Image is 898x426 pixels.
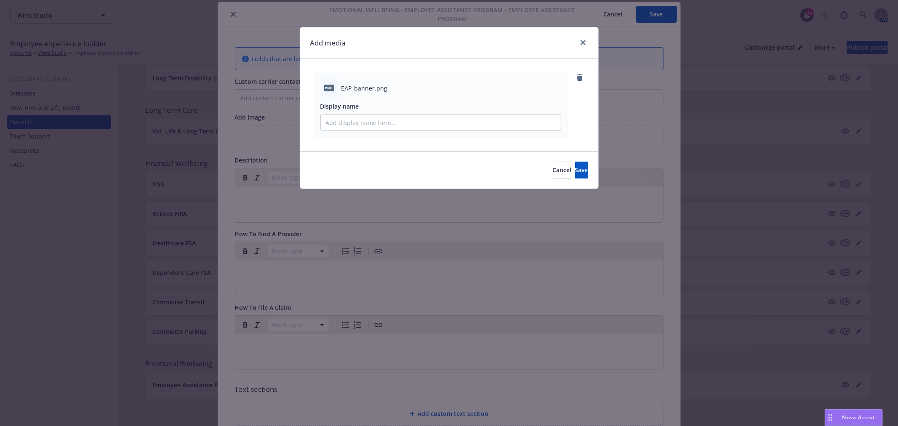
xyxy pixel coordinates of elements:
[553,162,572,178] button: Cancel
[320,102,359,110] span: Display name
[575,162,588,178] button: Save
[321,114,561,130] input: Add display name here...
[553,166,572,174] span: Cancel
[575,72,585,83] a: remove
[825,410,836,426] div: Drag to move
[825,409,883,426] button: Nova Assist
[842,414,876,421] span: Nova Assist
[324,85,334,91] span: png
[578,37,588,48] a: close
[310,37,346,48] h1: Add media
[341,84,388,93] span: EAP_banner.png
[575,166,588,174] span: Save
